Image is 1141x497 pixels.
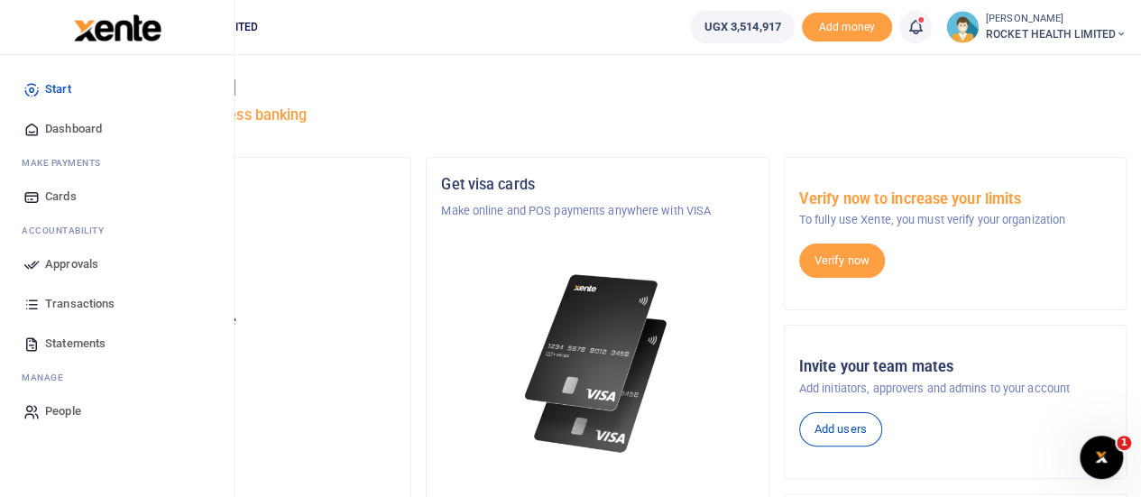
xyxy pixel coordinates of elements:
[14,324,219,364] a: Statements
[74,14,161,41] img: logo-large
[799,211,1111,229] p: To fully use Xente, you must verify your organization
[14,284,219,324] a: Transactions
[45,255,98,273] span: Approvals
[441,202,753,220] p: Make online and POS payments anywhere with VISA
[14,109,219,149] a: Dashboard
[802,13,892,42] span: Add money
[45,335,106,353] span: Statements
[14,216,219,244] li: Ac
[31,371,64,384] span: anage
[45,402,81,420] span: People
[802,19,892,32] a: Add money
[69,78,1127,97] h4: Hello [PERSON_NAME]
[72,20,161,33] a: logo-small logo-large logo-large
[1117,436,1131,450] span: 1
[1080,436,1123,479] iframe: Intercom live chat
[799,358,1111,376] h5: Invite your team mates
[84,312,396,330] p: Your current account balance
[84,176,396,194] h5: Organization
[45,80,71,98] span: Start
[704,18,780,36] span: UGX 3,514,917
[683,11,801,43] li: Wallet ballance
[799,380,1111,398] p: Add initiators, approvers and admins to your account
[14,244,219,284] a: Approvals
[799,190,1111,208] h5: Verify now to increase your limits
[45,120,102,138] span: Dashboard
[45,188,77,206] span: Cards
[35,224,104,237] span: countability
[14,177,219,216] a: Cards
[986,12,1127,27] small: [PERSON_NAME]
[84,202,396,220] p: GUARDIAN HEALTH LIMITED
[802,13,892,42] li: Toup your wallet
[441,176,753,194] h5: Get visa cards
[520,263,676,465] img: xente-_physical_cards.png
[84,245,396,263] h5: Account
[14,391,219,431] a: People
[799,244,885,278] a: Verify now
[84,335,396,353] h5: UGX 3,514,917
[690,11,794,43] a: UGX 3,514,917
[14,149,219,177] li: M
[946,11,1127,43] a: profile-user [PERSON_NAME] ROCKET HEALTH LIMITED
[69,106,1127,124] h5: Welcome to better business banking
[84,272,396,290] p: ROCKET HEALTH LIMITED
[799,412,882,446] a: Add users
[986,26,1127,42] span: ROCKET HEALTH LIMITED
[45,295,115,313] span: Transactions
[14,364,219,391] li: M
[14,69,219,109] a: Start
[946,11,979,43] img: profile-user
[31,156,101,170] span: ake Payments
